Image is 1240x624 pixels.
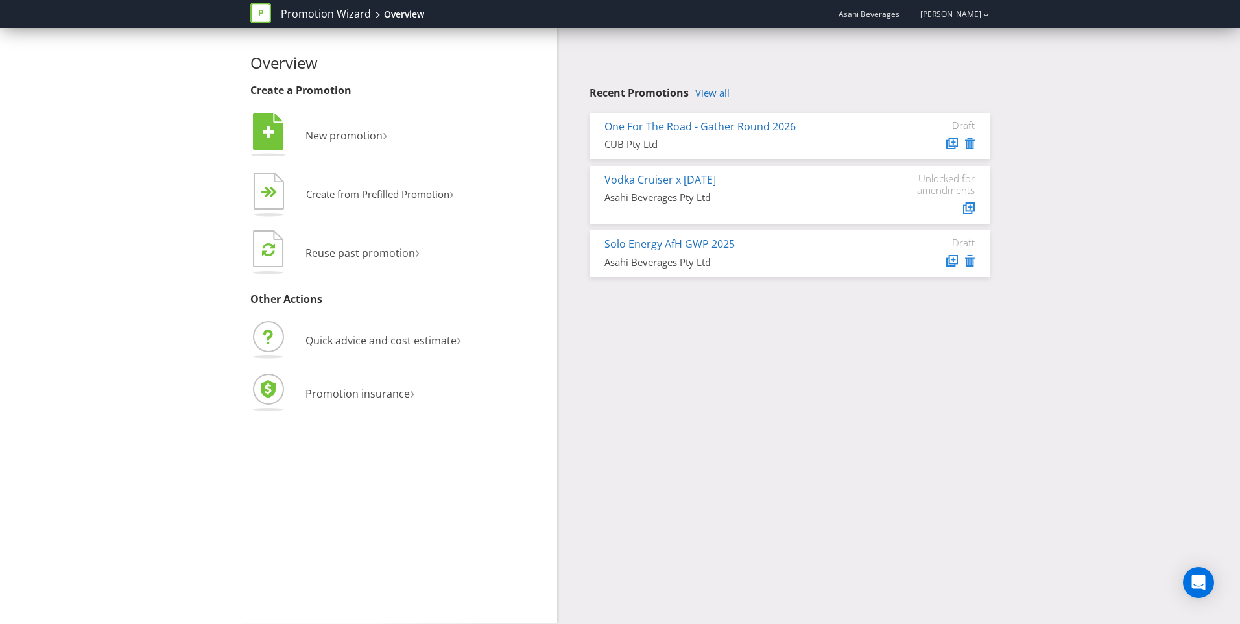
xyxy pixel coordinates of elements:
span: › [449,183,454,203]
div: Draft [897,119,975,131]
a: Quick advice and cost estimate› [250,333,461,348]
h3: Other Actions [250,294,547,306]
span: › [457,328,461,350]
span: Promotion insurance [305,387,410,401]
span: Quick advice and cost estimate [305,333,457,348]
span: New promotion [305,128,383,143]
div: Draft [897,237,975,248]
div: Asahi Beverages Pty Ltd [604,256,877,269]
span: › [410,381,414,403]
span: › [415,241,420,262]
span: › [383,123,387,145]
tspan:  [269,186,278,198]
span: Reuse past promotion [305,246,415,260]
div: CUB Pty Ltd [604,138,877,151]
div: Open Intercom Messenger [1183,567,1214,598]
div: Asahi Beverages Pty Ltd [604,191,877,204]
span: Recent Promotions [590,86,689,100]
div: Overview [384,8,424,21]
div: Unlocked for amendments [897,173,975,196]
tspan:  [262,242,275,257]
a: View all [695,88,730,99]
span: Asahi Beverages [839,8,900,19]
h2: Overview [250,54,547,71]
a: Promotion Wizard [281,6,371,21]
tspan:  [263,125,274,139]
a: Promotion insurance› [250,387,414,401]
button: Create from Prefilled Promotion› [250,169,455,221]
a: One For The Road - Gather Round 2026 [604,119,796,134]
a: Vodka Cruiser x [DATE] [604,173,716,187]
a: Solo Energy AfH GWP 2025 [604,237,735,251]
h3: Create a Promotion [250,85,547,97]
a: [PERSON_NAME] [907,8,981,19]
span: Create from Prefilled Promotion [306,187,449,200]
